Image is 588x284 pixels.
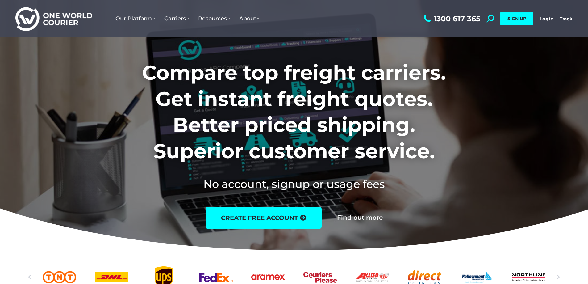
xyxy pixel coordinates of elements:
a: Carriers [160,9,194,28]
a: create free account [206,207,322,229]
a: 1300 617 365 [422,15,480,23]
a: SIGN UP [500,12,533,25]
span: Resources [198,15,230,22]
h1: Compare top freight carriers. Get instant freight quotes. Better priced shipping. Superior custom... [101,60,487,164]
span: About [239,15,259,22]
a: About [235,9,264,28]
h2: No account, signup or usage fees [101,176,487,192]
a: Login [540,16,553,22]
span: Carriers [164,15,189,22]
a: Resources [194,9,235,28]
a: Track [560,16,573,22]
a: Our Platform [111,9,160,28]
span: SIGN UP [507,16,526,21]
span: Our Platform [115,15,155,22]
img: One World Courier [15,6,92,31]
a: Find out more [337,214,383,221]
